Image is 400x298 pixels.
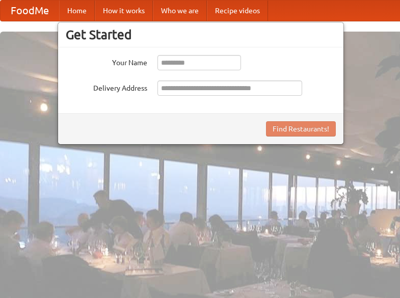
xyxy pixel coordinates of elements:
[66,27,336,42] h3: Get Started
[59,1,95,21] a: Home
[153,1,207,21] a: Who we are
[95,1,153,21] a: How it works
[66,80,147,93] label: Delivery Address
[66,55,147,68] label: Your Name
[1,1,59,21] a: FoodMe
[266,121,336,137] button: Find Restaurants!
[207,1,268,21] a: Recipe videos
